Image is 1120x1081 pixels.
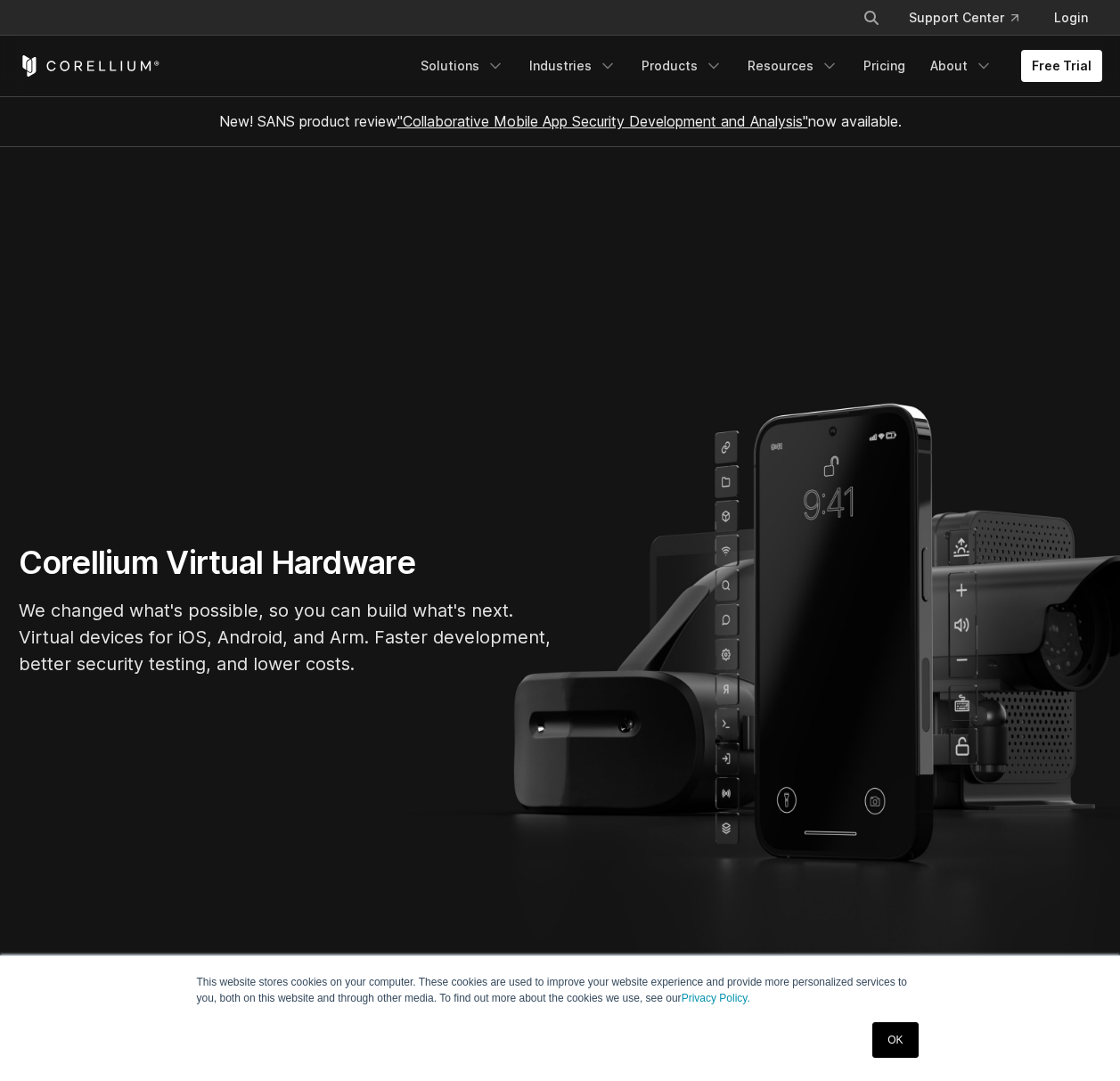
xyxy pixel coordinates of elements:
a: Products [631,50,733,82]
a: About [920,50,1003,82]
a: Corellium Home [19,55,160,77]
a: Login [1040,2,1102,34]
a: Industries [519,50,627,82]
a: OK [872,1022,918,1058]
div: Navigation Menu [841,2,1102,34]
a: Resources [737,50,849,82]
p: We changed what's possible, so you can build what's next. Virtual devices for iOS, Android, and A... [19,597,553,677]
a: "Collaborative Mobile App Security Development and Analysis" [397,112,808,130]
span: New! SANS product review now available. [219,112,902,130]
button: Search [855,2,887,34]
a: Free Trial [1021,50,1102,82]
a: Solutions [410,50,515,82]
a: Privacy Policy. [682,992,750,1004]
h1: Corellium Virtual Hardware [19,543,553,583]
div: Navigation Menu [410,50,1102,82]
a: Support Center [895,2,1033,34]
p: This website stores cookies on your computer. These cookies are used to improve your website expe... [197,974,924,1006]
a: Pricing [853,50,916,82]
